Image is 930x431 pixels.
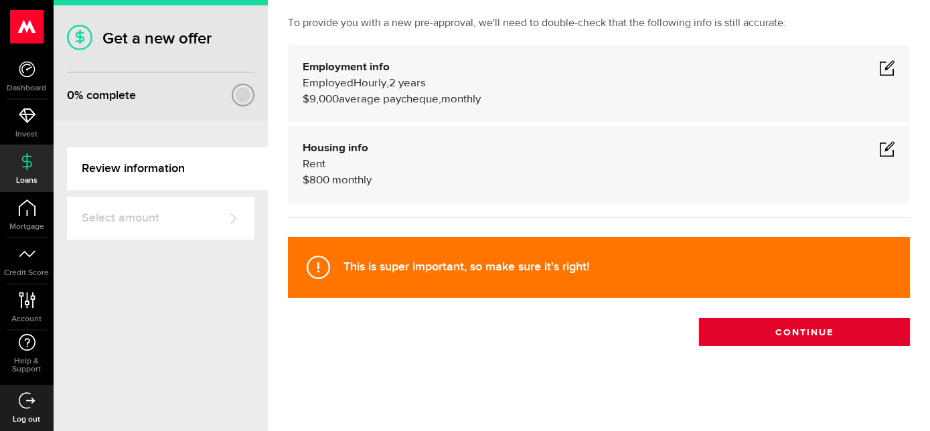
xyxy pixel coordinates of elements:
p: To provide you with a new pre-approval, we'll need to double-check that the following info is sti... [288,15,910,31]
span: $ [303,175,309,186]
strong: This is super important, so make sure it's right! [343,260,589,274]
h1: Get a new offer [67,29,254,48]
button: Continue [699,318,910,346]
span: 800 [309,175,329,186]
span: $9,000 [303,94,339,105]
button: Open LiveChat chat widget [11,5,51,46]
a: Select amount [67,197,254,240]
span: 0 [67,88,74,102]
span: monthly [441,94,481,105]
b: Employment info [303,62,390,73]
span: average paycheque, [339,94,441,105]
span: Rent [303,159,325,170]
span: 2 years [389,78,426,89]
span: , [386,78,389,89]
span: Employed [303,78,354,89]
b: Housing info [303,143,368,154]
a: Review information [67,147,268,190]
div: % complete [67,84,136,108]
span: Hourly [354,78,386,89]
span: monthly [332,175,372,186]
